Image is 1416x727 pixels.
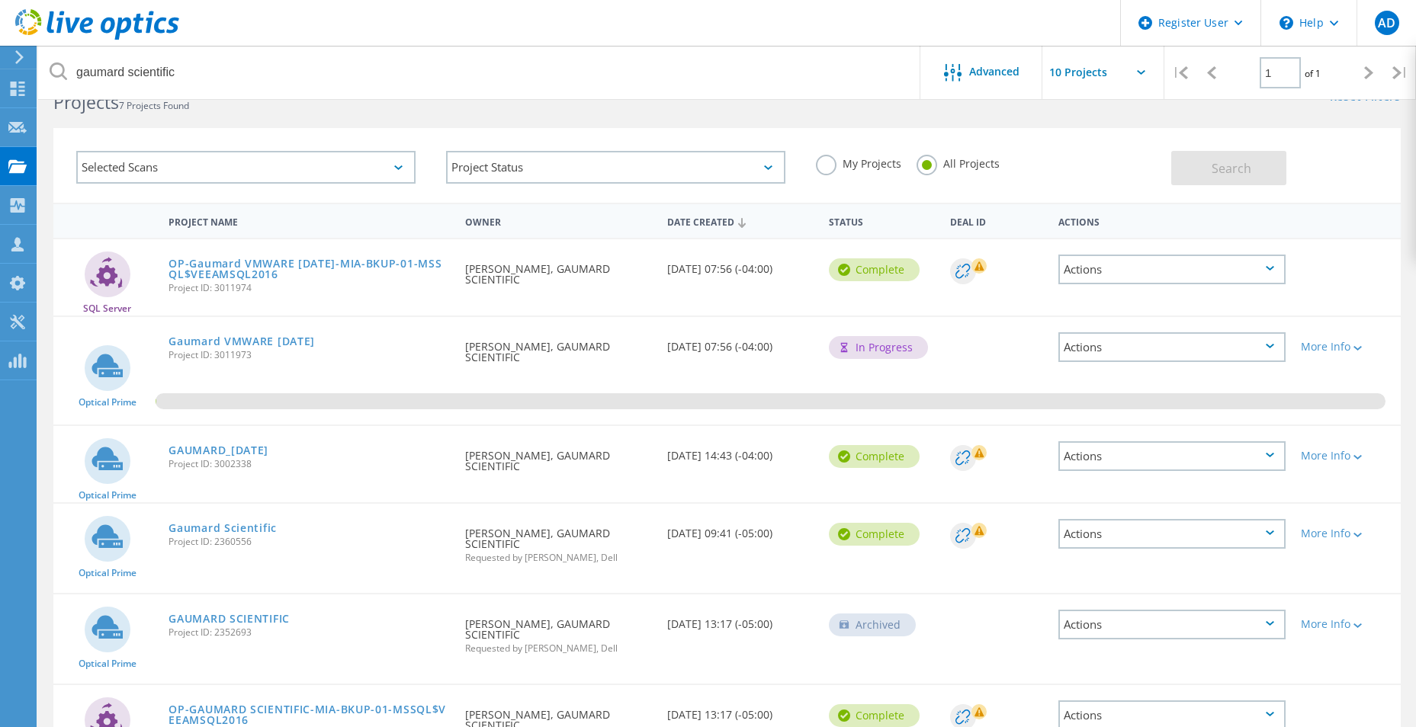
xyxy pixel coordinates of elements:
[169,537,450,546] span: Project ID: 2360556
[161,207,458,235] div: Project Name
[169,523,277,533] a: Gaumard Scientific
[660,594,821,645] div: [DATE] 13:17 (-05:00)
[1301,450,1393,461] div: More Info
[79,568,136,578] span: Optical Prime
[465,644,652,653] span: Requested by [PERSON_NAME], Dell
[1305,67,1321,80] span: of 1
[169,613,290,624] a: GAUMARD SCIENTIFIC
[465,553,652,562] span: Requested by [PERSON_NAME], Dell
[169,258,450,280] a: OP-Gaumard VMWARE [DATE]-MIA-BKUP-01-MSSQL$VEEAMSQL2016
[79,491,136,500] span: Optical Prime
[1301,341,1393,352] div: More Info
[1058,441,1286,471] div: Actions
[446,151,785,184] div: Project Status
[829,445,920,468] div: Complete
[1385,46,1416,100] div: |
[458,239,660,300] div: [PERSON_NAME], GAUMARD SCIENTIFIC
[169,460,450,469] span: Project ID: 3002338
[829,704,920,727] div: Complete
[1301,528,1393,539] div: More Info
[76,151,416,184] div: Selected Scans
[169,704,450,725] a: OP-GAUMARD SCIENTIFIC-MIA-BKUP-01-MSSQL$VEEAMSQL2016
[83,304,131,313] span: SQL Server
[1058,610,1286,639] div: Actions
[1212,160,1251,177] span: Search
[829,258,920,281] div: Complete
[458,504,660,578] div: [PERSON_NAME], GAUMARD SCIENTIFIC
[1301,619,1393,629] div: More Info
[38,46,921,99] input: Search projects by name, owner, ID, company, etc
[1378,17,1395,29] span: AD
[1051,207,1293,235] div: Actions
[660,504,821,554] div: [DATE] 09:41 (-05:00)
[1058,255,1286,284] div: Actions
[79,398,136,407] span: Optical Prime
[829,523,920,546] div: Complete
[660,317,821,367] div: [DATE] 07:56 (-04:00)
[169,445,268,456] a: GAUMARD_[DATE]
[821,207,942,235] div: Status
[660,239,821,290] div: [DATE] 07:56 (-04:00)
[1058,332,1286,362] div: Actions
[829,336,928,359] div: In Progress
[1171,151,1286,185] button: Search
[942,207,1050,235] div: Deal Id
[119,99,189,112] span: 7 Projects Found
[660,426,821,476] div: [DATE] 14:43 (-04:00)
[1058,519,1286,549] div: Actions
[169,336,315,347] a: Gaumard VMWARE [DATE]
[1164,46,1196,100] div: |
[660,207,821,235] div: Date Created
[169,283,450,293] span: Project ID: 3011974
[816,155,901,169] label: My Projects
[1280,16,1293,30] svg: \n
[458,317,660,378] div: [PERSON_NAME], GAUMARD SCIENTIFIC
[169,628,450,637] span: Project ID: 2352693
[458,426,660,487] div: [PERSON_NAME], GAUMARD SCIENTIFIC
[917,155,1000,169] label: All Projects
[458,207,660,235] div: Owner
[829,613,916,636] div: Archived
[458,594,660,668] div: [PERSON_NAME], GAUMARD SCIENTIFIC
[15,32,179,43] a: Live Optics Dashboard
[79,659,136,668] span: Optical Prime
[969,66,1019,77] span: Advanced
[169,351,450,360] span: Project ID: 3011973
